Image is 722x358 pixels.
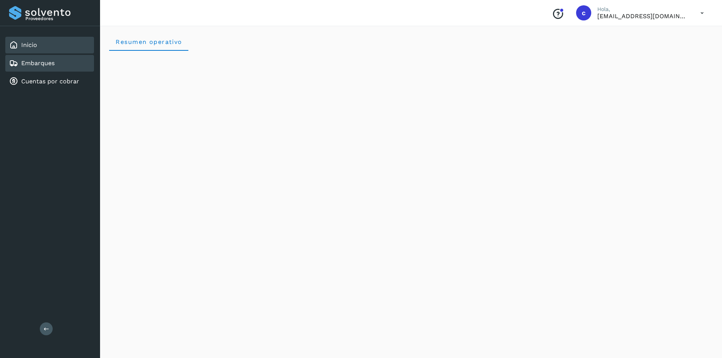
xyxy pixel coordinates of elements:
[21,41,37,48] a: Inicio
[21,59,55,67] a: Embarques
[5,55,94,72] div: Embarques
[115,38,182,45] span: Resumen operativo
[597,6,688,13] p: Hola,
[597,13,688,20] p: cuentas3@enlacesmet.com.mx
[21,78,79,85] a: Cuentas por cobrar
[5,73,94,90] div: Cuentas por cobrar
[5,37,94,53] div: Inicio
[25,16,91,21] p: Proveedores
